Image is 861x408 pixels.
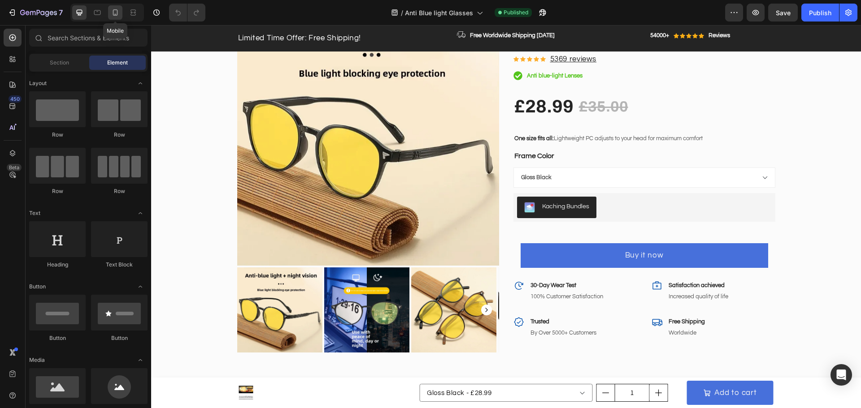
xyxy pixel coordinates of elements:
div: Text Block [91,261,148,269]
p: Reviews [557,6,579,15]
div: Row [29,131,86,139]
p: Trusted [379,292,445,301]
button: Add to cart [535,356,622,380]
legend: Frame Color [362,125,404,137]
button: Save [768,4,798,21]
div: 450 [9,95,22,103]
div: Button [91,334,148,342]
div: Row [29,187,86,195]
button: Buy it now [370,218,617,243]
div: Buy it now [474,223,512,237]
span: Toggle open [133,76,148,90]
p: 100% Customer Satisfaction [379,267,452,276]
p: 54000+ [499,6,518,15]
span: Media [29,356,45,364]
span: Toggle open [133,353,148,367]
p: Satisfaction achieved [517,256,577,265]
input: quantity [464,359,499,376]
p: Worldwide [517,304,554,313]
div: Publish [809,8,831,17]
button: increment [499,359,517,376]
input: Search Sections & Elements [29,29,148,47]
button: 7 [4,4,67,21]
span: Published [504,9,528,17]
iframe: Design area [151,25,861,408]
div: Heading [29,261,86,269]
div: Kaching Bundles [391,177,438,186]
img: KachingBundles.png [373,177,384,188]
p: Limited Time Offer: Free Shipping! [87,6,255,20]
u: 5369 reviews [399,30,446,38]
p: Anti blue-light Lenses [376,47,431,56]
span: Layout [29,79,47,87]
p: 7 [59,7,63,18]
p: Lightweight PC adjusts to your head for maximum comfort [363,109,623,118]
div: £35.00 [427,71,478,92]
p: 30-Day Wear Test [379,256,452,265]
div: Button [29,334,86,342]
div: Add to cart [563,361,605,375]
div: Beta [7,164,22,171]
span: Section [50,59,69,67]
p: Free Shipping [517,292,554,301]
button: Carousel Next Arrow [330,279,341,290]
span: Button [29,283,46,291]
span: Toggle open [133,206,148,220]
strong: One size fits all: [363,110,403,116]
img: Alt Image [305,5,314,14]
div: Row [91,187,148,195]
div: Row [91,131,148,139]
p: By Over 5000+ Customers [379,304,445,313]
span: Toggle open [133,279,148,294]
div: £28.99 [362,69,423,94]
span: / [401,8,403,17]
div: Open Intercom Messenger [831,364,852,386]
button: decrement [446,359,464,376]
button: Kaching Bundles [366,172,445,193]
p: Increased quality of life [517,267,577,276]
button: Publish [801,4,839,21]
span: Element [107,59,128,67]
span: Text [29,209,40,217]
div: Undo/Redo [169,4,205,21]
p: Free Worldwide Shipping [DATE] [319,6,404,15]
span: Anti Blue light Glasses [405,8,473,17]
span: Save [776,9,791,17]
